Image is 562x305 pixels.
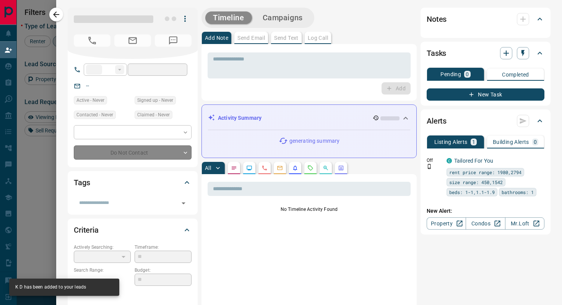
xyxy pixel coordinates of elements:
[505,217,544,230] a: Mr.Loft
[74,290,192,297] p: Areas Searched:
[262,165,268,171] svg: Calls
[323,165,329,171] svg: Opportunities
[289,137,339,145] p: generating summary
[449,178,503,186] span: size range: 450,1542
[454,158,493,164] a: Tailored For You
[205,35,228,41] p: Add Note
[427,115,447,127] h2: Alerts
[246,165,252,171] svg: Lead Browsing Activity
[231,165,237,171] svg: Notes
[74,173,192,192] div: Tags
[440,72,461,77] p: Pending
[277,165,283,171] svg: Emails
[15,281,86,294] div: K D has been added to your leads
[218,114,262,122] p: Activity Summary
[135,244,192,251] p: Timeframe:
[137,96,173,104] span: Signed up - Never
[155,34,192,47] span: No Number
[466,217,505,230] a: Condos
[74,274,131,286] p: -- - --
[114,34,151,47] span: No Email
[135,267,192,274] p: Budget:
[466,72,469,77] p: 0
[427,112,544,130] div: Alerts
[427,164,432,169] svg: Push Notification Only
[449,188,495,196] span: beds: 1-1,1.1-1.9
[205,165,211,171] p: All
[74,176,90,189] h2: Tags
[74,34,110,47] span: No Number
[74,221,192,239] div: Criteria
[74,145,192,160] div: Do Not Contact
[255,11,310,24] button: Campaigns
[449,168,521,176] span: rent price range: 1980,2794
[292,165,298,171] svg: Listing Alerts
[76,111,113,119] span: Contacted - Never
[472,139,475,145] p: 1
[534,139,537,145] p: 0
[205,11,252,24] button: Timeline
[74,267,131,274] p: Search Range:
[427,207,544,215] p: New Alert:
[447,158,452,163] div: condos.ca
[427,217,466,230] a: Property
[338,165,344,171] svg: Agent Actions
[493,139,529,145] p: Building Alerts
[74,244,131,251] p: Actively Searching:
[427,88,544,101] button: New Task
[208,111,410,125] div: Activity Summary
[137,111,170,119] span: Claimed - Never
[427,13,447,25] h2: Notes
[208,206,411,213] p: No Timeline Activity Found
[427,47,446,59] h2: Tasks
[307,165,313,171] svg: Requests
[86,83,89,89] a: --
[74,224,99,236] h2: Criteria
[502,72,529,77] p: Completed
[434,139,468,145] p: Listing Alerts
[502,188,534,196] span: bathrooms: 1
[427,10,544,28] div: Notes
[427,44,544,62] div: Tasks
[76,96,104,104] span: Active - Never
[178,198,189,209] button: Open
[427,157,442,164] p: Off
